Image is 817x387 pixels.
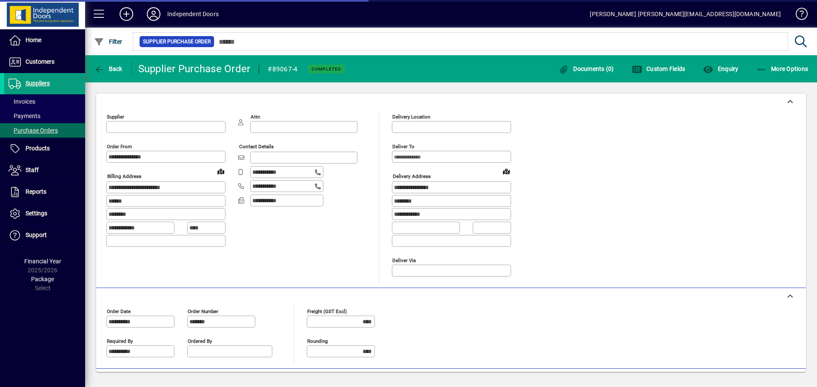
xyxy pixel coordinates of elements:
[757,65,808,72] span: More Options
[307,338,328,344] mat-label: Rounding
[4,109,85,123] a: Payments
[4,94,85,109] a: Invoices
[26,210,47,217] span: Settings
[214,164,228,178] a: View on map
[188,338,212,344] mat-label: Ordered by
[630,61,688,76] button: Custom Fields
[392,144,414,150] mat-label: Deliver To
[188,308,218,314] mat-label: Order number
[632,65,686,72] span: Custom Fields
[107,308,131,314] mat-label: Order date
[789,2,806,29] a: Knowledge Base
[138,62,251,76] div: Supplier Purchase Order
[9,127,58,134] span: Purchase Orders
[113,6,140,22] button: Add
[4,123,85,138] a: Purchase Orders
[268,62,297,76] div: #89067-4
[754,61,811,76] button: More Options
[4,225,85,246] a: Support
[4,181,85,203] a: Reports
[94,38,123,45] span: Filter
[107,114,124,120] mat-label: Supplier
[26,80,50,87] span: Suppliers
[307,308,347,314] mat-label: Freight (GST excl)
[4,30,85,51] a: Home
[9,98,35,105] span: Invoices
[26,145,50,152] span: Products
[26,188,46,195] span: Reports
[31,276,54,282] span: Package
[4,138,85,159] a: Products
[92,61,125,76] button: Back
[167,7,219,21] div: Independent Doors
[703,65,738,72] span: Enquiry
[92,34,125,49] button: Filter
[85,61,132,76] app-page-header-button: Back
[9,113,40,119] span: Payments
[4,160,85,181] a: Staff
[26,37,41,43] span: Home
[24,258,61,265] span: Financial Year
[559,65,614,72] span: Documents (0)
[26,232,47,238] span: Support
[392,114,430,120] mat-label: Delivery Location
[94,65,123,72] span: Back
[107,338,133,344] mat-label: Required by
[4,203,85,224] a: Settings
[140,6,167,22] button: Profile
[26,167,39,173] span: Staff
[251,114,260,120] mat-label: Attn
[143,37,211,46] span: Supplier Purchase Order
[557,61,616,76] button: Documents (0)
[107,144,132,150] mat-label: Order from
[392,257,416,263] mat-label: Deliver via
[4,51,85,73] a: Customers
[311,66,341,72] span: Completed
[26,58,54,65] span: Customers
[500,164,513,178] a: View on map
[590,7,781,21] div: [PERSON_NAME] [PERSON_NAME][EMAIL_ADDRESS][DOMAIN_NAME]
[701,61,740,76] button: Enquiry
